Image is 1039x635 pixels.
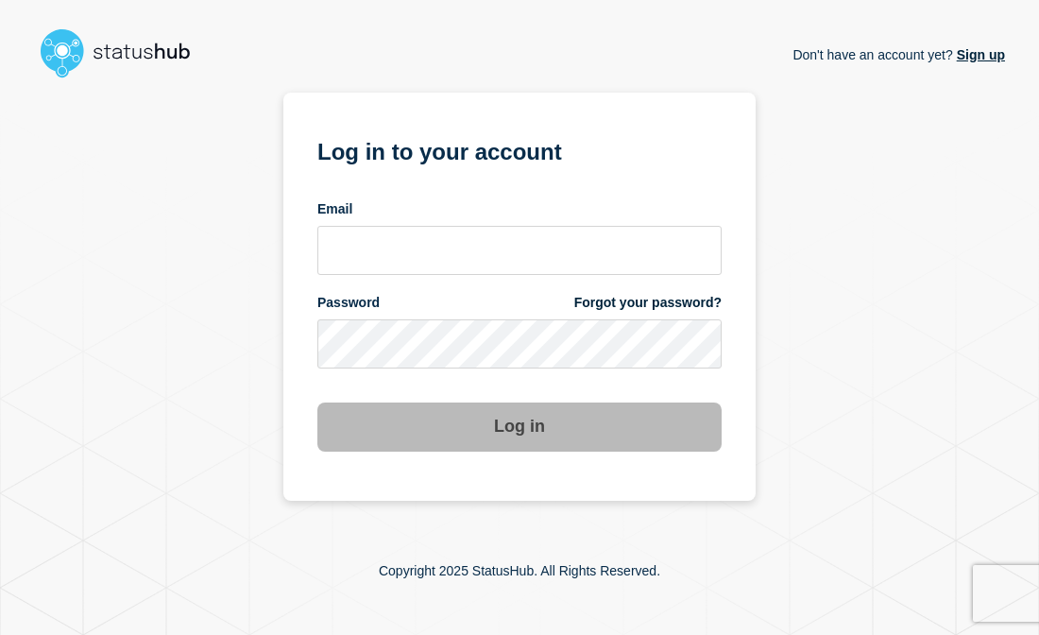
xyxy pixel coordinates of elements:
[317,200,352,218] span: Email
[574,294,722,312] a: Forgot your password?
[317,132,722,167] h1: Log in to your account
[317,294,380,312] span: Password
[317,226,722,275] input: email input
[792,32,1005,77] p: Don't have an account yet?
[317,319,722,369] input: password input
[953,47,1005,62] a: Sign up
[34,23,213,83] img: StatusHub logo
[317,403,722,452] button: Log in
[379,563,660,578] p: Copyright 2025 StatusHub. All Rights Reserved.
